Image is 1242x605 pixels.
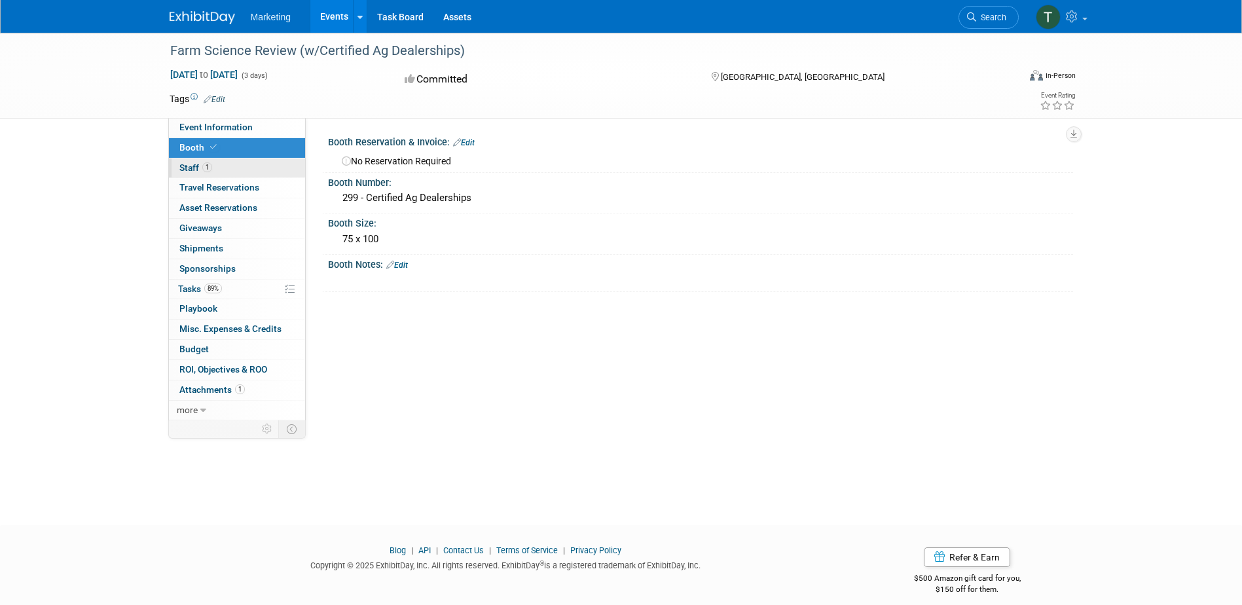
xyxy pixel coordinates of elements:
[240,71,268,80] span: (3 days)
[169,138,305,158] a: Booth
[169,320,305,339] a: Misc. Expenses & Credits
[169,178,305,198] a: Travel Reservations
[496,545,558,555] a: Terms of Service
[169,280,305,299] a: Tasks89%
[959,6,1019,29] a: Search
[169,360,305,380] a: ROI, Objectives & ROO
[328,173,1073,189] div: Booth Number:
[198,69,210,80] span: to
[251,12,291,22] span: Marketing
[976,12,1006,22] span: Search
[924,547,1010,567] a: Refer & Earn
[166,39,999,63] div: Farm Science Review (w/Certified Ag Dealerships)
[169,118,305,137] a: Event Information
[433,545,441,555] span: |
[169,401,305,420] a: more
[256,420,279,437] td: Personalize Event Tab Strip
[170,92,225,105] td: Tags
[179,142,219,153] span: Booth
[169,259,305,279] a: Sponsorships
[179,364,267,375] span: ROI, Objectives & ROO
[386,261,408,270] a: Edit
[169,299,305,319] a: Playbook
[453,138,475,147] a: Edit
[1030,70,1043,81] img: Format-Inperson.png
[170,69,238,81] span: [DATE] [DATE]
[179,303,217,314] span: Playbook
[179,122,253,132] span: Event Information
[178,284,222,294] span: Tasks
[862,564,1073,595] div: $500 Amazon gift card for you,
[179,182,259,192] span: Travel Reservations
[210,143,217,151] i: Booth reservation complete
[1045,71,1076,81] div: In-Person
[169,380,305,400] a: Attachments1
[179,223,222,233] span: Giveaways
[169,198,305,218] a: Asset Reservations
[539,560,544,567] sup: ®
[941,68,1076,88] div: Event Format
[202,162,212,172] span: 1
[169,158,305,178] a: Staff1
[170,557,843,572] div: Copyright © 2025 ExhibitDay, Inc. All rights reserved. ExhibitDay is a registered trademark of Ex...
[328,213,1073,230] div: Booth Size:
[179,202,257,213] span: Asset Reservations
[179,162,212,173] span: Staff
[862,584,1073,595] div: $150 off for them.
[204,95,225,104] a: Edit
[418,545,431,555] a: API
[235,384,245,394] span: 1
[179,384,245,395] span: Attachments
[179,323,282,334] span: Misc. Expenses & Credits
[443,545,484,555] a: Contact Us
[401,68,690,91] div: Committed
[169,239,305,259] a: Shipments
[169,340,305,359] a: Budget
[560,545,568,555] span: |
[170,11,235,24] img: ExhibitDay
[390,545,406,555] a: Blog
[721,72,885,82] span: [GEOGRAPHIC_DATA], [GEOGRAPHIC_DATA]
[408,545,416,555] span: |
[486,545,494,555] span: |
[338,151,1063,168] div: No Reservation Required
[278,420,305,437] td: Toggle Event Tabs
[179,344,209,354] span: Budget
[1036,5,1061,29] img: Theresa Mahoney
[338,188,1063,208] div: 299 - Certified Ag Dealerships
[179,243,223,253] span: Shipments
[338,229,1063,249] div: 75 x 100
[169,219,305,238] a: Giveaways
[570,545,621,555] a: Privacy Policy
[179,263,236,274] span: Sponsorships
[1040,92,1075,99] div: Event Rating
[204,284,222,293] span: 89%
[328,132,1073,149] div: Booth Reservation & Invoice:
[177,405,198,415] span: more
[328,255,1073,272] div: Booth Notes:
